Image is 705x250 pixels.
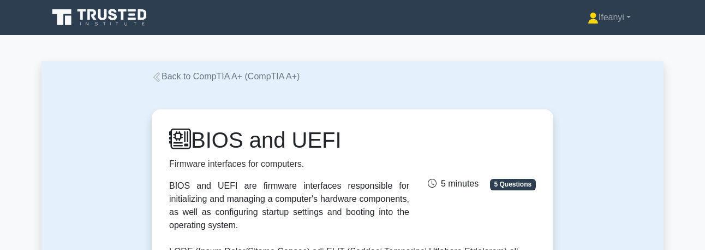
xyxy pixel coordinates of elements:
[428,179,479,188] span: 5 minutes
[152,72,300,81] a: Back to CompTIA A+ (CompTIA A+)
[490,179,536,190] span: 5 Questions
[169,158,409,171] p: Firmware interfaces for computers.
[169,127,409,153] h1: BIOS and UEFI
[169,179,409,232] div: BIOS and UEFI are firmware interfaces responsible for initializing and managing a computer's hard...
[561,7,657,28] a: Ifeanyi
